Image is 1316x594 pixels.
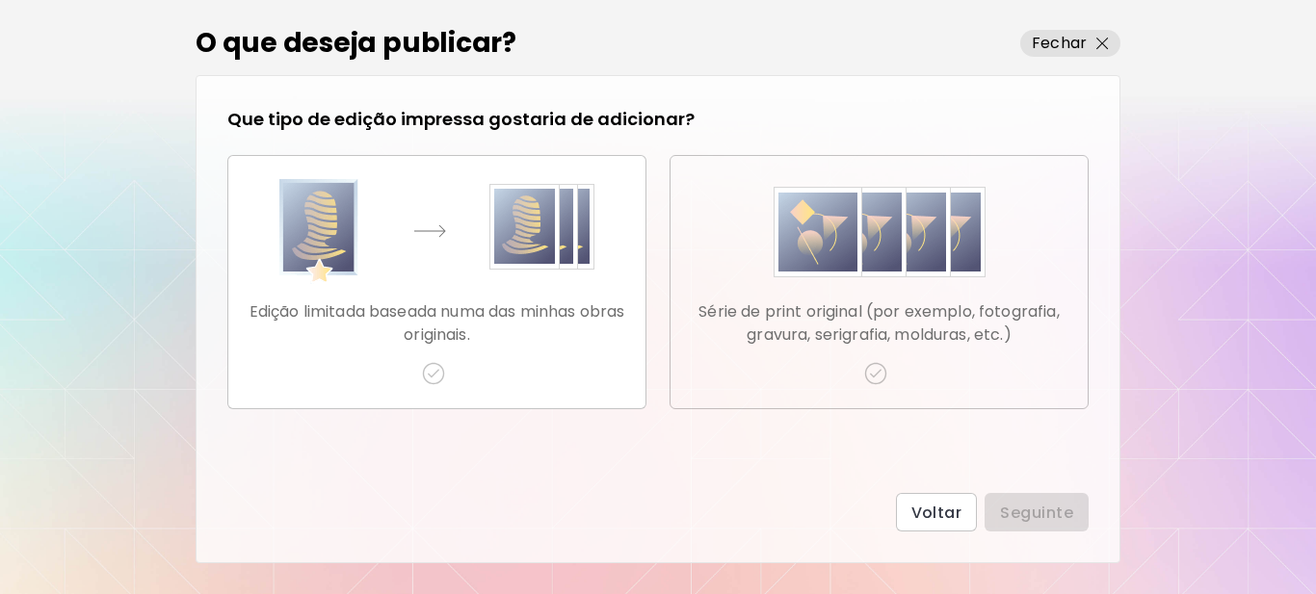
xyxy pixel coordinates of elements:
button: Original ArtworkEdição limitada baseada numa das minhas obras originais. [227,155,646,409]
p: Série de print original (por exemplo, fotografia, gravura, serigrafia, molduras, etc.) [686,300,1072,347]
button: Voltar [896,493,978,531]
h5: Que tipo de edição impressa gostaria de adicionar? [227,107,695,132]
span: Voltar [911,503,962,523]
img: Original Artwork [279,179,594,285]
button: Original Prints SeriesSérie de print original (por exemplo, fotografia, gravura, serigrafia, mold... [670,155,1089,409]
p: Edição limitada baseada numa das minhas obras originais. [244,300,630,347]
img: Original Prints Series [774,179,986,285]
